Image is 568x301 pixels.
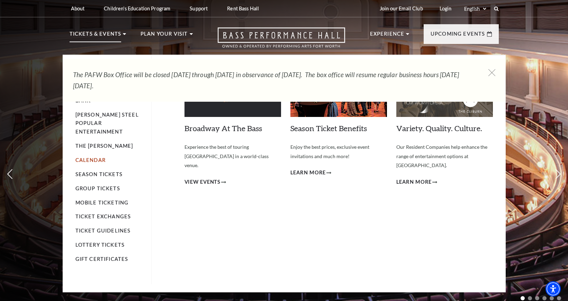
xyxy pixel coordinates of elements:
a: Learn More Season Ticket Benefits [290,168,332,177]
p: About [71,6,85,11]
span: Learn More [290,168,326,177]
span: Learn More [396,178,432,186]
a: Ticket Guidelines [75,228,131,234]
p: Experience [370,30,405,42]
a: [PERSON_NAME] Steel Popular Entertainment [75,112,139,135]
p: Plan Your Visit [141,30,188,42]
em: The PAFW Box Office will be closed [DATE] through [DATE] in observance of [DATE]. The box office ... [73,71,459,90]
p: Rent Bass Hall [227,6,259,11]
a: Season Ticket Benefits [290,124,367,133]
a: Season Tickets [75,171,123,177]
a: Open this option [193,27,370,55]
span: View Events [184,178,221,186]
a: Group Tickets [75,185,120,191]
a: Learn More Variety. Quality. Culture. [396,178,438,186]
a: Broadway At The Bass [184,124,262,133]
p: Enjoy the best prices, exclusive event invitations and much more! [290,143,387,161]
p: Upcoming Events [431,30,485,42]
a: Calendar [75,157,106,163]
a: Variety. Quality. Culture. [396,124,482,133]
p: Tickets & Events [70,30,121,42]
p: Support [190,6,208,11]
p: Children's Education Program [104,6,170,11]
a: The [PERSON_NAME] [75,143,133,149]
div: Accessibility Menu [546,281,561,297]
a: Mobile Ticketing [75,200,129,206]
a: Lottery Tickets [75,242,125,248]
select: Select: [463,6,487,12]
a: Ticket Exchanges [75,213,131,219]
a: Gift Certificates [75,256,128,262]
a: Broadway At The Bass presented by PNC Bank [75,80,144,103]
p: Experience the best of touring [GEOGRAPHIC_DATA] in a world-class venue. [184,143,281,170]
p: Our Resident Companies help enhance the range of entertainment options at [GEOGRAPHIC_DATA]. [396,143,493,170]
a: View Events [184,178,226,186]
